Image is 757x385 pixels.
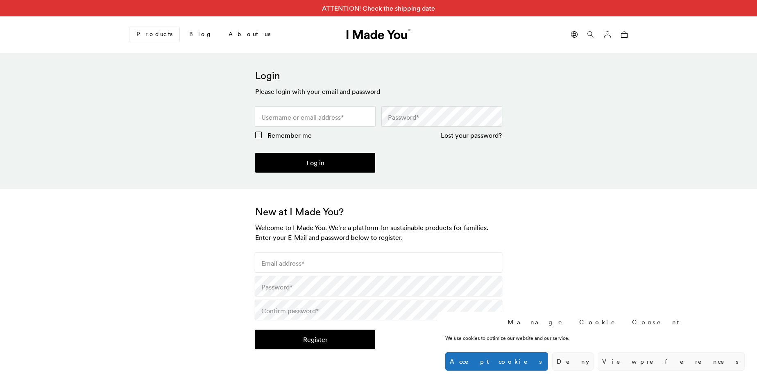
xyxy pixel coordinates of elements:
[255,330,375,349] button: Register
[222,27,277,41] a: About us
[261,306,319,316] label: Confirm password
[441,131,502,139] a: Lost your password?
[312,4,445,13] span: ATTENTION! Check the shipping date
[129,27,179,42] a: Products
[255,205,502,219] h2: New at I Made You?
[255,87,502,96] h3: Please login with your email and password
[255,153,375,173] button: Log in
[445,352,548,371] button: Accept cookies
[261,282,292,292] label: Password
[261,258,304,268] label: Email address
[261,112,344,122] label: Username or email address
[183,27,219,41] a: Blog
[255,69,502,82] h2: Login
[388,112,419,122] label: Password
[255,223,502,242] h3: Welcome to I Made You. We're a platform for sustainable products for families. Enter your E-Mail ...
[255,132,262,138] input: Remember me
[598,352,745,371] button: View preferences
[508,318,683,326] div: Manage Cookie Consent
[445,335,623,342] div: We use cookies to optimize our website and our service.
[267,131,312,139] span: Remember me
[552,352,594,371] button: Deny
